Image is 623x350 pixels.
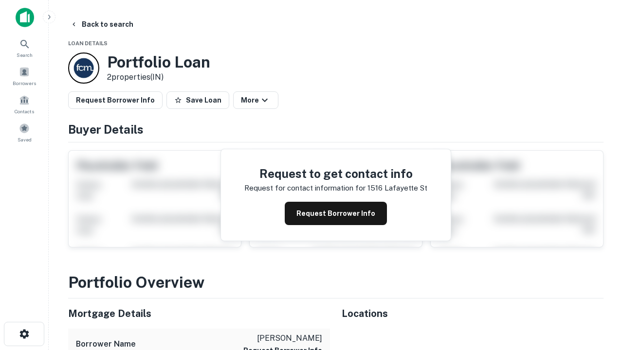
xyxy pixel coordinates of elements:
h5: Mortgage Details [68,306,330,321]
button: Request Borrower Info [68,91,163,109]
h4: Request to get contact info [244,165,427,182]
span: Search [17,51,33,59]
h4: Buyer Details [68,121,604,138]
span: Saved [18,136,32,143]
span: Contacts [15,107,34,115]
h5: Locations [342,306,604,321]
p: [PERSON_NAME] [243,332,322,344]
h3: Portfolio Loan [107,53,210,71]
a: Contacts [3,91,46,117]
h3: Portfolio Overview [68,271,604,294]
button: Request Borrower Info [285,202,387,225]
button: More [233,91,278,109]
button: Save Loan [166,91,229,109]
a: Search [3,35,46,61]
a: Saved [3,119,46,145]
p: 1516 lafayette st [367,182,427,194]
p: 2 properties (IN) [107,71,210,83]
span: Borrowers [13,79,36,87]
a: Borrowers [3,63,46,89]
iframe: Chat Widget [574,272,623,319]
button: Back to search [66,16,137,33]
img: capitalize-icon.png [16,8,34,27]
span: Loan Details [68,40,108,46]
h6: Borrower Name [76,338,136,350]
p: Request for contact information for [244,182,366,194]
